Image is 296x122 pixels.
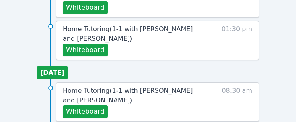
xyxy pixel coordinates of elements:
span: 01:30 pm [222,24,252,56]
span: 08:30 am [222,86,252,118]
button: Whiteboard [63,1,108,14]
span: Home Tutoring ( 1-1 with [PERSON_NAME] and [PERSON_NAME] ) [63,25,193,42]
button: Whiteboard [63,105,108,118]
span: Home Tutoring ( 1-1 with [PERSON_NAME] and [PERSON_NAME] ) [63,87,193,104]
a: Home Tutoring(1-1 with [PERSON_NAME] and [PERSON_NAME]) [63,86,205,105]
button: Whiteboard [63,44,108,56]
li: [DATE] [37,66,68,79]
a: Home Tutoring(1-1 with [PERSON_NAME] and [PERSON_NAME]) [63,24,205,44]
